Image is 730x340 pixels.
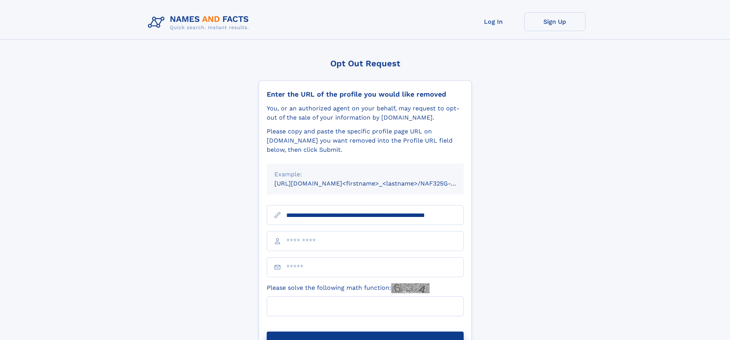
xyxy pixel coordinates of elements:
[145,12,255,33] img: Logo Names and Facts
[274,170,456,179] div: Example:
[267,127,464,154] div: Please copy and paste the specific profile page URL on [DOMAIN_NAME] you want removed into the Pr...
[259,59,472,68] div: Opt Out Request
[267,104,464,122] div: You, or an authorized agent on your behalf, may request to opt-out of the sale of your informatio...
[267,283,430,293] label: Please solve the following math function:
[267,90,464,99] div: Enter the URL of the profile you would like removed
[274,180,478,187] small: [URL][DOMAIN_NAME]<firstname>_<lastname>/NAF325G-xxxxxxxx
[524,12,586,31] a: Sign Up
[463,12,524,31] a: Log In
